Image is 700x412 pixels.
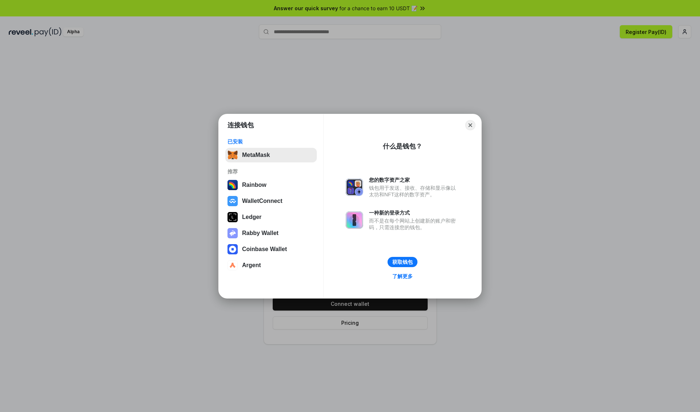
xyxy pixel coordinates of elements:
[225,210,317,224] button: Ledger
[242,246,287,253] div: Coinbase Wallet
[227,260,238,270] img: svg+xml,%3Csvg%20width%3D%2228%22%20height%3D%2228%22%20viewBox%3D%220%200%2028%2028%22%20fill%3D...
[242,182,267,188] div: Rainbow
[242,152,270,158] div: MetaMask
[369,185,459,198] div: 钱包用于发送、接收、存储和显示像以太坊和NFT这样的数字资产。
[227,168,315,175] div: 推荐
[227,212,238,222] img: svg+xml,%3Csvg%20xmlns%3D%22http%3A%2F%2Fwww.w3.org%2F2000%2Fsvg%22%20width%3D%2228%22%20height%3...
[346,211,363,229] img: svg+xml,%3Csvg%20xmlns%3D%22http%3A%2F%2Fwww.w3.org%2F2000%2Fsvg%22%20fill%3D%22none%22%20viewBox...
[225,258,317,273] button: Argent
[227,228,238,238] img: svg+xml,%3Csvg%20xmlns%3D%22http%3A%2F%2Fwww.w3.org%2F2000%2Fsvg%22%20fill%3D%22none%22%20viewBox...
[242,198,283,204] div: WalletConnect
[225,178,317,192] button: Rainbow
[388,272,417,281] a: 了解更多
[225,226,317,240] button: Rabby Wallet
[227,138,315,145] div: 已安装
[225,148,317,162] button: MetaMask
[227,180,238,190] img: svg+xml,%3Csvg%20width%3D%22120%22%20height%3D%22120%22%20viewBox%3D%220%200%20120%20120%22%20fil...
[227,196,238,206] img: svg+xml,%3Csvg%20width%3D%2228%22%20height%3D%2228%22%20viewBox%3D%220%200%2028%2028%22%20fill%3D...
[225,194,317,208] button: WalletConnect
[225,242,317,257] button: Coinbase Wallet
[227,244,238,254] img: svg+xml,%3Csvg%20width%3D%2228%22%20height%3D%2228%22%20viewBox%3D%220%200%2028%2028%22%20fill%3D...
[242,262,261,269] div: Argent
[369,177,459,183] div: 您的数字资产之家
[388,257,417,267] button: 获取钱包
[369,217,459,231] div: 而不是在每个网站上创建新的账户和密码，只需连接您的钱包。
[227,121,254,130] h1: 连接钱包
[392,273,413,280] div: 了解更多
[242,214,261,220] div: Ledger
[242,230,279,236] div: Rabby Wallet
[227,150,238,160] img: svg+xml,%3Csvg%20fill%3D%22none%22%20height%3D%2233%22%20viewBox%3D%220%200%2035%2033%22%20width%...
[383,142,422,151] div: 什么是钱包？
[369,209,459,216] div: 一种新的登录方式
[346,178,363,196] img: svg+xml,%3Csvg%20xmlns%3D%22http%3A%2F%2Fwww.w3.org%2F2000%2Fsvg%22%20fill%3D%22none%22%20viewBox...
[465,120,475,130] button: Close
[392,259,413,265] div: 获取钱包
